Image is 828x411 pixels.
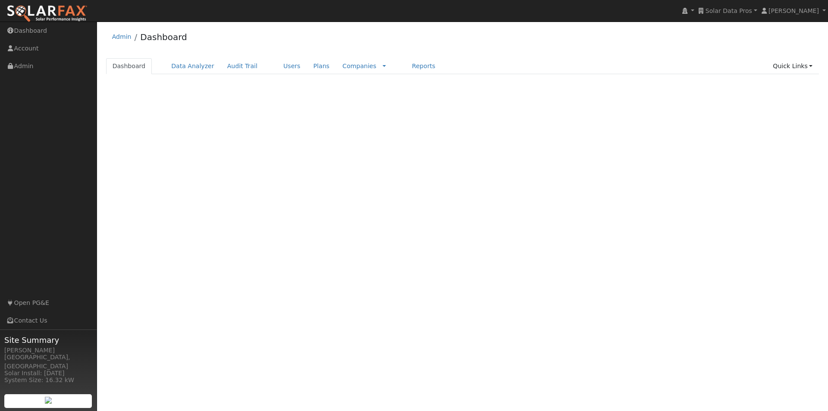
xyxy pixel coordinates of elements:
a: Dashboard [140,32,187,42]
a: Reports [405,58,442,74]
div: [PERSON_NAME] [4,346,92,355]
span: Solar Data Pros [706,7,752,14]
a: Users [277,58,307,74]
div: [GEOGRAPHIC_DATA], [GEOGRAPHIC_DATA] [4,353,92,371]
a: Data Analyzer [165,58,221,74]
a: Quick Links [766,58,819,74]
img: SolarFax [6,5,88,23]
img: retrieve [45,397,52,404]
a: Plans [307,58,336,74]
div: System Size: 16.32 kW [4,376,92,385]
a: Audit Trail [221,58,264,74]
a: Companies [342,63,376,69]
a: Dashboard [106,58,152,74]
span: [PERSON_NAME] [768,7,819,14]
div: Solar Install: [DATE] [4,369,92,378]
span: Site Summary [4,334,92,346]
a: Admin [112,33,132,40]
